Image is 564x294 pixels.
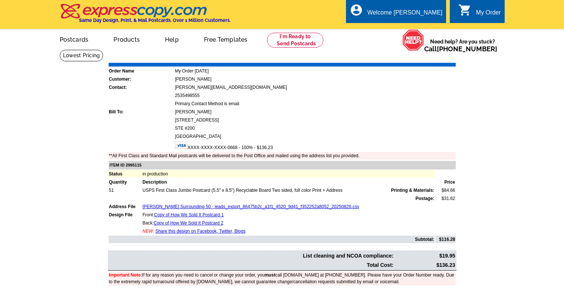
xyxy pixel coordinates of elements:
[109,271,456,285] td: If for any reason you need to cancel or change your order, you call [DOMAIN_NAME] at [PHONE_NUMBE...
[142,187,435,194] td: USPS First Class Jumbo Postcard (5.5" x 8.5") Recyclable Board Two sided, full color Print + Address
[48,30,100,48] a: Postcards
[458,8,501,17] a: shopping_cart My Order
[142,229,154,234] span: NEW:
[402,29,424,51] img: help
[79,17,231,23] h4: Same Day Design, Print, & Mail Postcards. Over 1 Million Customers.
[175,141,188,149] img: visa.gif
[109,152,456,159] td: **All First Class and Standard Mail postcards will be delivered to the Post Office and mailed usi...
[350,3,363,17] i: account_circle
[192,30,260,48] a: Free Templates
[435,236,455,243] td: $116.28
[391,187,434,194] span: Printing & Materials:
[175,141,456,151] td: XXXX-XXXX-XXXX-0668 - 100% - $136.23
[153,30,191,48] a: Help
[142,211,435,219] td: Front:
[109,203,142,210] td: Address File
[102,30,152,48] a: Products
[109,272,142,278] font: Important Note:
[175,116,456,124] td: [STREET_ADDRESS]
[109,187,142,194] td: 51
[175,75,456,83] td: [PERSON_NAME]
[424,45,497,53] span: Call
[435,178,455,186] td: Price
[437,45,497,53] a: [PHONE_NUMBER]
[435,195,455,202] td: $31.62
[109,161,456,169] td: ITEM ID 2995115
[109,211,142,219] td: Design File
[175,125,456,132] td: STE #200
[109,178,142,186] td: Quantity
[109,67,174,75] td: Order Name
[154,212,224,217] a: Copy of How We Sold It Postcard 1
[175,108,456,116] td: [PERSON_NAME]
[109,75,174,83] td: Customer:
[109,84,174,91] td: Contact:
[175,133,456,140] td: [GEOGRAPHIC_DATA]
[395,261,455,269] td: $136.23
[109,170,142,178] td: Status
[175,84,456,91] td: [PERSON_NAME][EMAIL_ADDRESS][DOMAIN_NAME]
[109,108,174,116] td: Bill To:
[175,67,456,75] td: My Order [DATE]
[142,204,359,209] a: [PERSON_NAME] Surrounding 50 - leads_export_86475b2c_a1f1_4520_9d41_f352252a8052_20250826.csv
[395,252,455,260] td: $19.95
[175,100,456,107] td: Primary Contact Method is email
[460,271,564,294] iframe: LiveChat chat widget
[142,178,435,186] td: Description
[175,92,456,99] td: 2535498555
[435,187,455,194] td: $84.66
[109,236,435,243] td: Subtotal:
[154,220,223,226] a: Copy of How We Sold It Postcard 2
[458,3,472,17] i: shopping_cart
[424,38,501,53] span: Need help? Are you stuck?
[109,252,394,260] td: List cleaning and NCOA compliance:
[476,9,501,20] div: My Order
[142,219,435,227] td: Back:
[142,170,435,178] td: in production
[155,229,245,234] a: Share this design on Facebook, Twitter, Blogs
[60,9,231,23] a: Same Day Design, Print, & Mail Postcards. Over 1 Million Customers.
[367,9,442,20] div: Welcome [PERSON_NAME]
[109,261,394,269] td: Total Cost:
[265,272,276,278] b: must
[415,196,434,201] strong: Postage:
